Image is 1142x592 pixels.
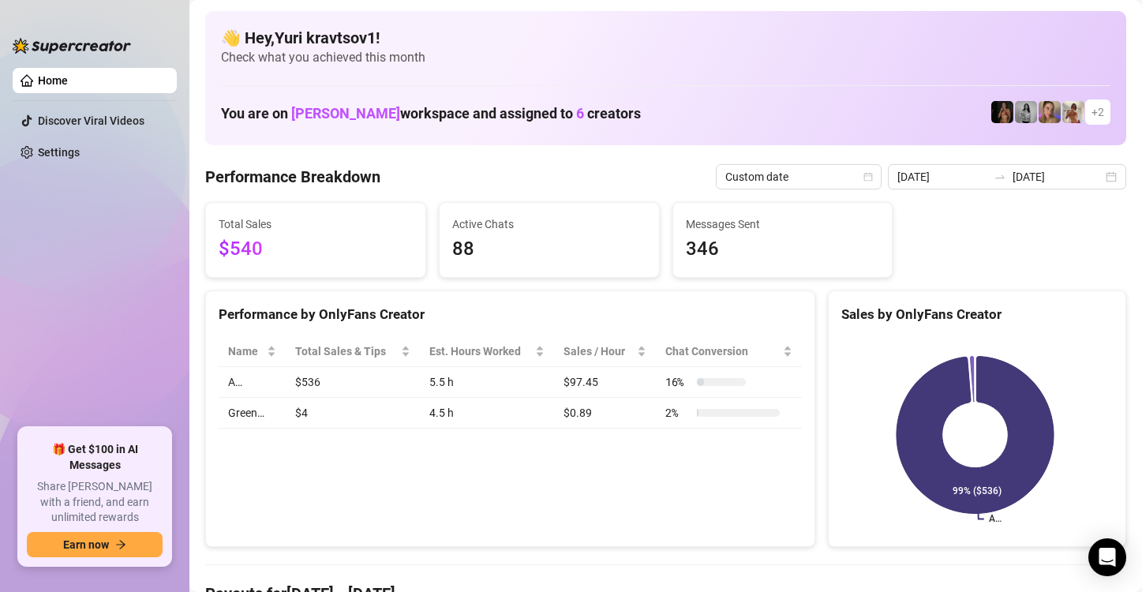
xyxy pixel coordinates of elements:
[63,538,109,551] span: Earn now
[291,105,400,122] span: [PERSON_NAME]
[228,343,264,360] span: Name
[219,367,286,398] td: A…
[841,304,1113,325] div: Sales by OnlyFans Creator
[221,27,1110,49] h4: 👋 Hey, Yuri kravtsov1 !
[576,105,584,122] span: 6
[286,398,419,429] td: $4
[38,114,144,127] a: Discover Viral Videos
[1088,538,1126,576] div: Open Intercom Messenger
[452,215,646,233] span: Active Chats
[989,514,1002,525] text: A…
[115,539,126,550] span: arrow-right
[564,343,634,360] span: Sales / Hour
[1013,168,1103,185] input: End date
[286,367,419,398] td: $536
[554,336,656,367] th: Sales / Hour
[1062,101,1084,123] img: Green
[38,74,68,87] a: Home
[420,398,554,429] td: 4.5 h
[221,49,1110,66] span: Check what you achieved this month
[205,166,380,188] h4: Performance Breakdown
[686,215,880,233] span: Messages Sent
[221,105,641,122] h1: You are on workspace and assigned to creators
[994,170,1006,183] span: to
[1091,103,1104,121] span: + 2
[429,343,532,360] div: Est. Hours Worked
[420,367,554,398] td: 5.5 h
[897,168,987,185] input: Start date
[219,304,802,325] div: Performance by OnlyFans Creator
[994,170,1006,183] span: swap-right
[13,38,131,54] img: logo-BBDzfeDw.svg
[656,336,802,367] th: Chat Conversion
[27,479,163,526] span: Share [PERSON_NAME] with a friend, and earn unlimited rewards
[863,172,873,182] span: calendar
[554,367,656,398] td: $97.45
[27,532,163,557] button: Earn nowarrow-right
[295,343,397,360] span: Total Sales & Tips
[219,336,286,367] th: Name
[665,343,780,360] span: Chat Conversion
[665,404,691,422] span: 2 %
[665,373,691,391] span: 16 %
[991,101,1013,123] img: D
[219,215,413,233] span: Total Sales
[219,234,413,264] span: $540
[1015,101,1037,123] img: A
[38,146,80,159] a: Settings
[219,398,286,429] td: Green…
[1039,101,1061,123] img: Cherry
[452,234,646,264] span: 88
[27,442,163,473] span: 🎁 Get $100 in AI Messages
[286,336,419,367] th: Total Sales & Tips
[686,234,880,264] span: 346
[725,165,872,189] span: Custom date
[554,398,656,429] td: $0.89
